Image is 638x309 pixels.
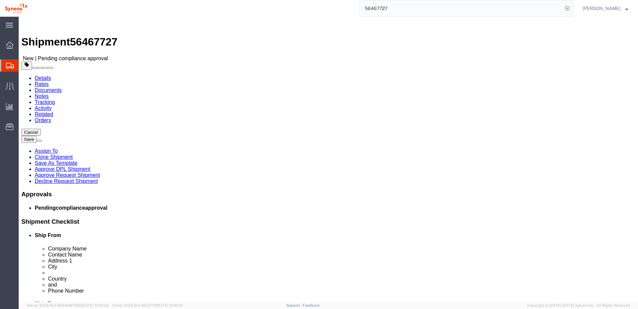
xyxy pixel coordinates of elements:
[582,4,629,12] button: [PERSON_NAME]
[19,17,638,302] iframe: FS Legacy Container
[82,303,109,307] span: [DATE] 10:42:29
[527,303,630,308] span: Copyright © [DATE]-[DATE] Agistix Inc., All Rights Reserved
[303,303,320,307] a: Feedback
[112,303,183,307] span: Client: 2025.16.0-8fc0770
[27,303,109,307] span: Server: 2025.16.0-9544af67660
[286,303,303,307] a: Support
[156,303,183,307] span: [DATE] 10:40:19
[583,5,621,12] span: Natan Tateishi
[5,3,27,13] img: logo
[360,0,563,16] input: Search for shipment number, reference number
